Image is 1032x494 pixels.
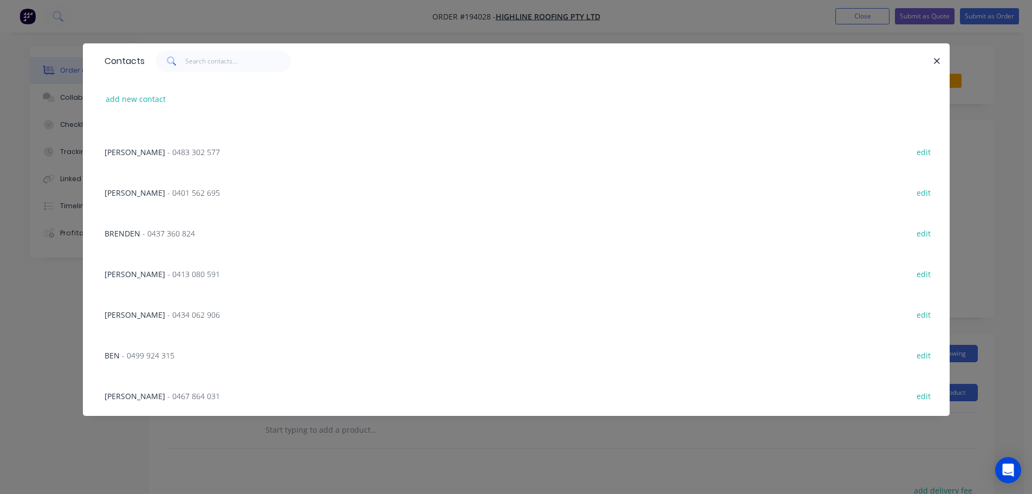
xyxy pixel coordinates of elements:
span: BEN [105,350,120,361]
input: Search contacts... [185,50,291,72]
div: Open Intercom Messenger [995,457,1021,483]
span: [PERSON_NAME] [105,391,165,401]
span: - 0413 080 591 [167,269,220,279]
span: [PERSON_NAME] [105,147,165,157]
button: edit [911,307,937,322]
button: edit [911,388,937,403]
span: - 0434 062 906 [167,310,220,320]
span: - 0483 302 577 [167,147,220,157]
span: [PERSON_NAME] [105,188,165,198]
span: [PERSON_NAME] [105,310,165,320]
button: edit [911,266,937,281]
span: - 0437 360 824 [142,228,195,239]
button: edit [911,185,937,200]
span: - 0401 562 695 [167,188,220,198]
span: BRENDEN [105,228,140,239]
span: - 0499 924 315 [122,350,174,361]
span: - 0467 864 031 [167,391,220,401]
div: Contacts [99,44,145,79]
button: add new contact [100,92,172,106]
button: edit [911,226,937,240]
button: edit [911,348,937,362]
button: edit [911,144,937,159]
span: [PERSON_NAME] [105,269,165,279]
